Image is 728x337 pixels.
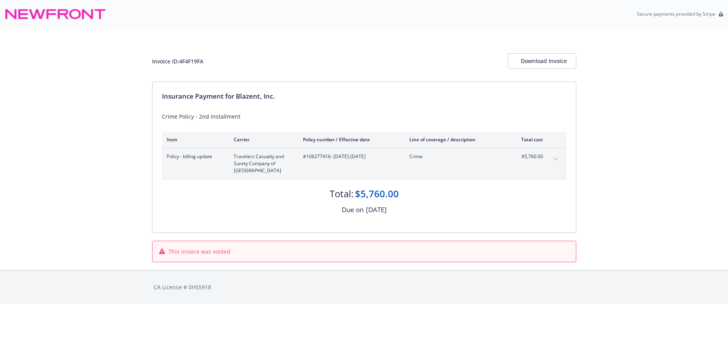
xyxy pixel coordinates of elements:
[234,153,290,174] span: Travelers Casualty and Surety Company of [GEOGRAPHIC_DATA]
[303,136,397,143] div: Policy number / Effective date
[637,11,715,17] p: Secure payments provided by Stripe
[549,153,562,166] button: expand content
[234,136,290,143] div: Carrier
[409,153,501,160] span: Crime
[508,53,576,69] button: Download Invoice
[521,54,563,68] div: Download Invoice
[330,187,353,200] div: Total:
[162,112,567,121] div: Crime Policy - 2nd Installment
[303,153,397,160] span: #106277416 - [DATE]-[DATE]
[514,153,543,160] span: $5,760.00
[514,136,543,143] div: Total cost
[355,187,399,200] div: $5,760.00
[342,205,364,215] div: Due on
[152,57,203,65] div: Invoice ID: 4F4F19FA
[409,136,501,143] div: Line of coverage / description
[169,247,230,256] span: This invoice was voided
[162,148,567,179] div: Policy - billing updateTravelers Casualty and Surety Company of [GEOGRAPHIC_DATA]#106277416- [DAT...
[162,91,567,101] div: Insurance Payment for Blazent, Inc.
[167,136,221,143] div: Item
[167,153,221,160] span: Policy - billing update
[154,283,575,291] div: CA License # 0H55918
[366,205,387,215] div: [DATE]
